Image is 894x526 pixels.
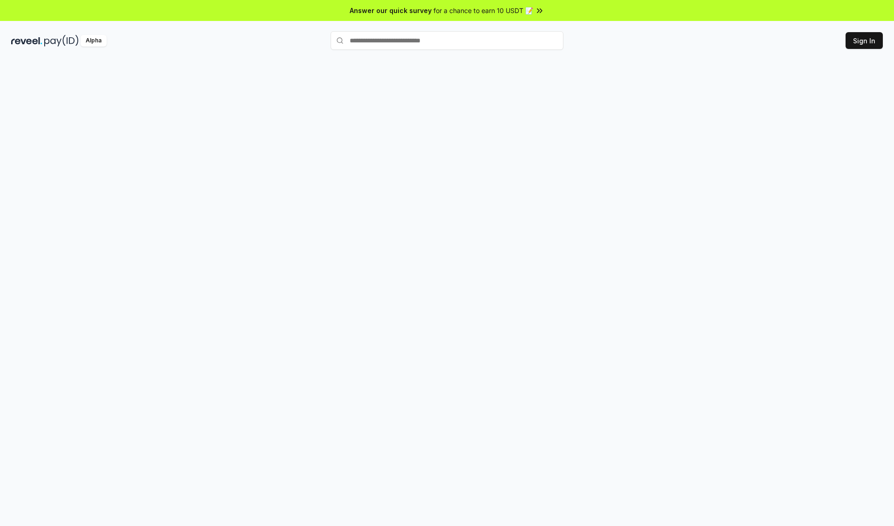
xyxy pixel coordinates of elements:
img: pay_id [44,35,79,47]
div: Alpha [81,35,107,47]
button: Sign In [846,32,883,49]
img: reveel_dark [11,35,42,47]
span: for a chance to earn 10 USDT 📝 [433,6,533,15]
span: Answer our quick survey [350,6,432,15]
